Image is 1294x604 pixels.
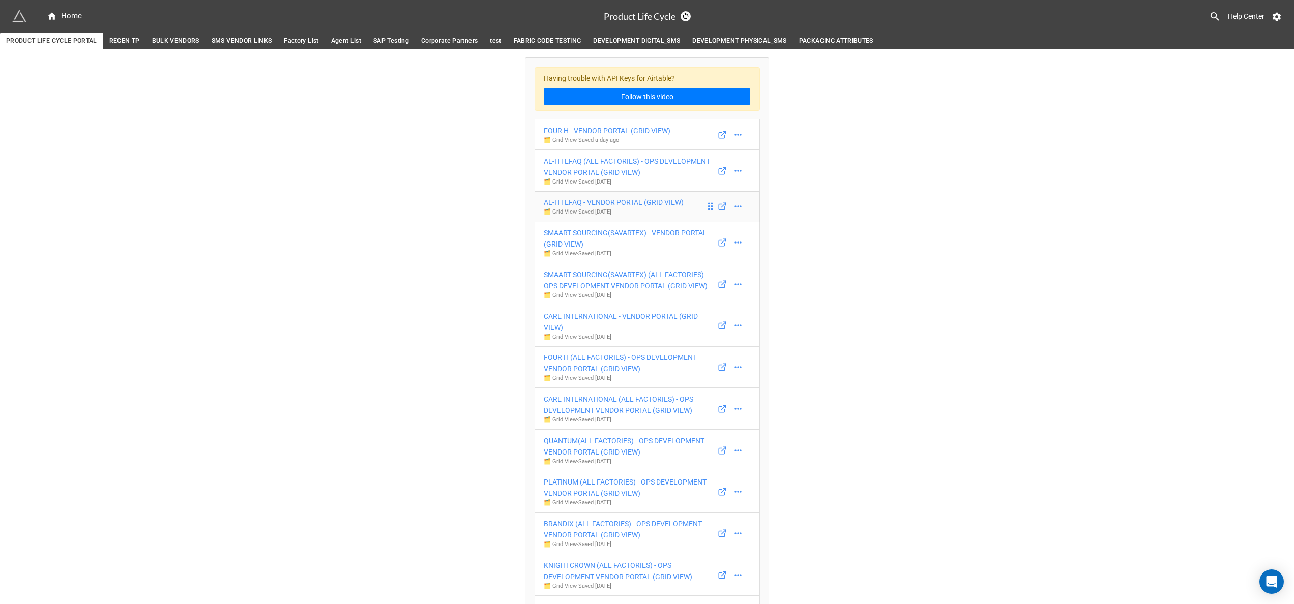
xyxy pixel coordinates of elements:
div: KNIGHTCROWN (ALL FACTORIES) - OPS DEVELOPMENT VENDOR PORTAL (GRID VIEW) [544,560,715,582]
div: Having trouble with API Keys for Airtable? [535,67,760,111]
div: Home [47,10,82,22]
span: BULK VENDORS [152,36,199,46]
a: FOUR H (ALL FACTORIES) - OPS DEVELOPMENT VENDOR PORTAL (GRID VIEW)🗂️ Grid View-Saved [DATE] [535,346,760,388]
a: SMAART SOURCING(SAVARTEX) - VENDOR PORTAL (GRID VIEW)🗂️ Grid View-Saved [DATE] [535,222,760,264]
p: 🗂️ Grid View - Saved [DATE] [544,333,715,341]
span: DEVELOPMENT PHYSICAL_SMS [692,36,786,46]
a: Sync Base Structure [681,11,691,21]
a: FOUR H - VENDOR PORTAL (GRID VIEW)🗂️ Grid View-Saved a day ago [535,119,760,150]
p: 🗂️ Grid View - Saved [DATE] [544,540,715,549]
p: 🗂️ Grid View - Saved [DATE] [544,416,715,424]
div: BRANDIX (ALL FACTORIES) - OPS DEVELOPMENT VENDOR PORTAL (GRID VIEW) [544,518,715,540]
p: 🗂️ Grid View - Saved [DATE] [544,291,715,299]
div: FOUR H - VENDOR PORTAL (GRID VIEW) [544,125,670,136]
a: CARE INTERNATIONAL - VENDOR PORTAL (GRID VIEW)🗂️ Grid View-Saved [DATE] [535,305,760,347]
a: CARE INTERNATIONAL (ALL FACTORIES) - OPS DEVELOPMENT VENDOR PORTAL (GRID VIEW)🗂️ Grid View-Saved ... [535,387,760,430]
div: SMAART SOURCING(SAVARTEX) (ALL FACTORIES) - OPS DEVELOPMENT VENDOR PORTAL (GRID VIEW) [544,269,715,291]
div: Open Intercom Messenger [1259,569,1284,594]
a: PLATINUM (ALL FACTORIES) - OPS DEVELOPMENT VENDOR PORTAL (GRID VIEW)🗂️ Grid View-Saved [DATE] [535,471,760,513]
h3: Product Life Cycle [604,12,675,21]
a: SMAART SOURCING(SAVARTEX) (ALL FACTORIES) - OPS DEVELOPMENT VENDOR PORTAL (GRID VIEW)🗂️ Grid View... [535,263,760,305]
div: CARE INTERNATIONAL (ALL FACTORIES) - OPS DEVELOPMENT VENDOR PORTAL (GRID VIEW) [544,394,715,416]
div: PLATINUM (ALL FACTORIES) - OPS DEVELOPMENT VENDOR PORTAL (GRID VIEW) [544,476,715,499]
a: BRANDIX (ALL FACTORIES) - OPS DEVELOPMENT VENDOR PORTAL (GRID VIEW)🗂️ Grid View-Saved [DATE] [535,512,760,555]
a: Follow this video [544,88,750,105]
div: QUANTUM(ALL FACTORIES) - OPS DEVELOPMENT VENDOR PORTAL (GRID VIEW) [544,435,715,458]
span: SAP Testing [373,36,409,46]
img: miniextensions-icon.73ae0678.png [12,9,26,23]
p: 🗂️ Grid View - Saved [DATE] [544,250,715,258]
span: FABRIC CODE TESTING [514,36,581,46]
p: 🗂️ Grid View - Saved [DATE] [544,208,684,216]
span: Factory List [284,36,318,46]
a: AL-ITTEFAQ (ALL FACTORIES) - OPS DEVELOPMENT VENDOR PORTAL (GRID VIEW)🗂️ Grid View-Saved [DATE] [535,149,760,192]
a: Help Center [1221,7,1272,25]
a: KNIGHTCROWN (ALL FACTORIES) - OPS DEVELOPMENT VENDOR PORTAL (GRID VIEW)🗂️ Grid View-Saved [DATE] [535,554,760,596]
div: CARE INTERNATIONAL - VENDOR PORTAL (GRID VIEW) [544,311,715,333]
a: Home [41,10,88,22]
p: 🗂️ Grid View - Saved [DATE] [544,582,715,590]
span: SMS VENDOR LINKS [212,36,272,46]
p: 🗂️ Grid View - Saved [DATE] [544,374,715,382]
p: 🗂️ Grid View - Saved [DATE] [544,458,715,466]
div: AL-ITTEFAQ (ALL FACTORIES) - OPS DEVELOPMENT VENDOR PORTAL (GRID VIEW) [544,156,715,178]
span: PACKAGING ATTRIBUTES [799,36,873,46]
span: REGEN TP [109,36,140,46]
span: PRODUCT LIFE CYCLE PORTAL [6,36,97,46]
span: Corporate Partners [421,36,478,46]
p: 🗂️ Grid View - Saved [DATE] [544,178,715,186]
span: test [490,36,501,46]
span: DEVELOPMENT DIGITAL_SMS [593,36,680,46]
span: Agent List [331,36,362,46]
div: FOUR H (ALL FACTORIES) - OPS DEVELOPMENT VENDOR PORTAL (GRID VIEW) [544,352,715,374]
p: 🗂️ Grid View - Saved [DATE] [544,499,715,507]
p: 🗂️ Grid View - Saved a day ago [544,136,670,144]
div: SMAART SOURCING(SAVARTEX) - VENDOR PORTAL (GRID VIEW) [544,227,715,250]
a: AL-ITTEFAQ - VENDOR PORTAL (GRID VIEW)🗂️ Grid View-Saved [DATE] [535,191,760,222]
a: QUANTUM(ALL FACTORIES) - OPS DEVELOPMENT VENDOR PORTAL (GRID VIEW)🗂️ Grid View-Saved [DATE] [535,429,760,471]
div: AL-ITTEFAQ - VENDOR PORTAL (GRID VIEW) [544,197,684,208]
